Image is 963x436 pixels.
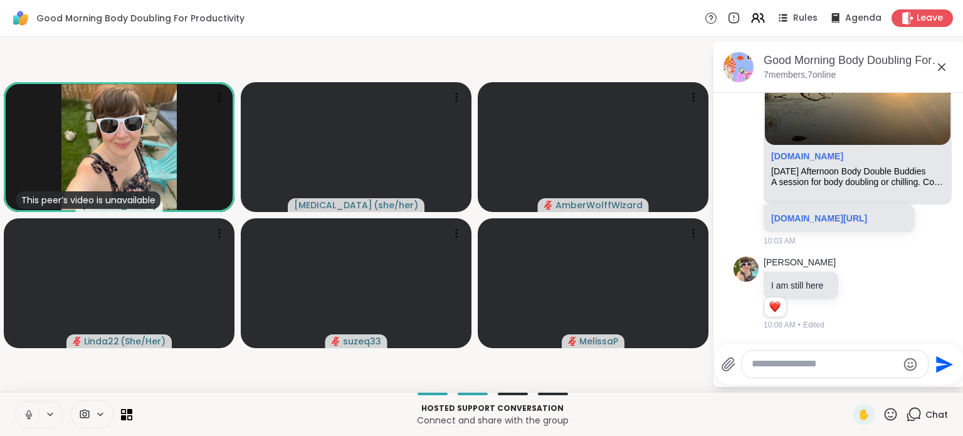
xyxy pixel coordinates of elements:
span: AmberWolffWizard [555,199,643,211]
button: Send [929,350,957,378]
span: audio-muted [568,337,577,346]
span: 10:08 AM [764,319,796,331]
p: Connect and share with the group [140,414,845,427]
span: ( She/Her ) [120,335,166,348]
span: 10:03 AM [764,235,796,247]
span: audio-muted [73,337,82,346]
span: Linda22 [84,335,119,348]
span: Rules [793,12,818,24]
a: [PERSON_NAME] [764,257,836,269]
span: MelissaP [579,335,618,348]
div: This peer’s video is unavailable [16,191,160,209]
span: audio-muted [544,201,553,210]
button: Reactions: love [768,302,781,312]
span: ( she/her ) [374,199,418,211]
img: ShareWell Logomark [10,8,31,29]
button: Emoji picker [903,357,918,372]
span: Leave [917,12,943,24]
span: suzeq33 [343,335,381,348]
span: [MEDICAL_DATA] [294,199,372,211]
span: ✋ [858,407,870,422]
img: Adrienne_QueenOfTheDawn [61,82,177,212]
span: Agenda [845,12,881,24]
div: Good Morning Body Doubling For Productivity, [DATE] [764,53,954,68]
img: Good Morning Body Doubling For Productivity, Oct 08 [724,52,754,82]
span: Good Morning Body Doubling For Productivity [36,12,245,24]
a: [DOMAIN_NAME][URL] [771,213,867,223]
span: Chat [925,408,948,421]
div: A session for body doubling or chilling. Come work on whatever tasks you have! Just want company ... [771,177,944,188]
p: 7 members, 7 online [764,69,836,82]
p: Hosted support conversation [140,403,845,414]
div: Reaction list [764,297,786,317]
span: • [798,319,801,331]
a: Attachment [771,151,843,161]
img: https://sharewell-space-live.sfo3.digitaloceanspaces.com/user-generated/3bf5b473-6236-4210-9da2-3... [734,257,759,282]
span: Edited [803,319,824,331]
p: I am still here [771,279,831,292]
textarea: Type your message [752,358,898,371]
span: audio-muted [332,337,340,346]
div: [DATE] Afternoon Body Double Buddies [771,166,944,177]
